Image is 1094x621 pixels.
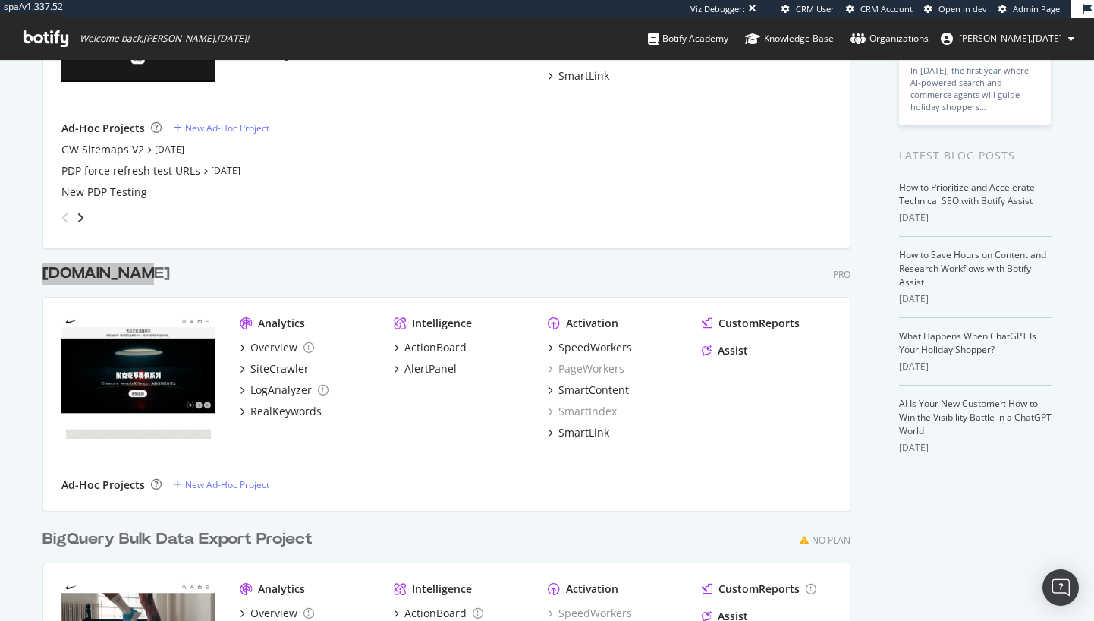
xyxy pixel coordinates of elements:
a: ActionBoard [394,606,483,621]
div: Analytics [258,582,305,597]
div: Overview [250,340,297,355]
div: SmartLink [558,68,609,84]
a: Overview [240,606,314,621]
a: How to Save Hours on Content and Research Workflows with Botify Assist [899,248,1046,288]
a: SmartContent [548,383,629,398]
div: Knowledge Base [745,31,834,46]
a: Assist [702,343,748,358]
span: Admin Page [1013,3,1060,14]
a: SpeedWorkers [548,340,632,355]
div: Latest Blog Posts [899,147,1052,164]
a: CustomReports [702,316,800,331]
div: LogAnalyzer [250,383,312,398]
a: Knowledge Base [745,18,834,59]
a: GW Sitemaps V2 [61,142,144,157]
a: CustomReports [702,582,816,597]
a: [DATE] [211,164,240,177]
a: New PDP Testing [61,184,147,200]
div: Botify Academy [648,31,728,46]
a: SmartLink [548,68,609,84]
a: [DOMAIN_NAME] [42,263,176,285]
div: Viz Debugger: [690,3,745,15]
div: Open Intercom Messenger [1042,569,1079,606]
span: CRM User [796,3,835,14]
div: New Ad-Hoc Project [185,121,269,134]
div: Pro [833,268,850,281]
a: SmartLink [548,425,609,440]
span: alexander.ramadan [959,32,1062,45]
a: How to Prioritize and Accelerate Technical SEO with Botify Assist [899,181,1035,207]
div: Intelligence [412,582,472,597]
div: Analytics [258,316,305,331]
a: RealKeywords [240,404,322,419]
a: ActionBoard [394,340,467,355]
div: Overview [250,606,297,621]
div: [DATE] [899,211,1052,225]
div: RealKeywords [250,404,322,419]
a: SiteCrawler [240,361,309,377]
div: SmartContent [558,383,629,398]
a: Overview [240,340,314,355]
img: nike.com.cn [61,316,215,439]
div: [DATE] [899,441,1052,455]
div: SmartLink [558,425,609,440]
div: Organizations [850,31,929,46]
div: AlertPanel [404,361,457,377]
div: angle-right [75,210,86,225]
a: Open in dev [924,3,987,15]
a: What Happens When ChatGPT Is Your Holiday Shopper? [899,329,1036,356]
a: AlertPanel [394,361,457,377]
a: PageWorkers [548,361,624,377]
span: Open in dev [938,3,987,14]
a: Botify Academy [648,18,728,59]
div: BigQuery Bulk Data Export Project [42,528,313,550]
a: Organizations [850,18,929,59]
div: angle-left [55,206,75,230]
a: New Ad-Hoc Project [174,121,269,134]
a: BigQuery Bulk Data Export Project [42,528,319,550]
div: In [DATE], the first year where AI-powered search and commerce agents will guide holiday shoppers… [910,65,1039,113]
button: [PERSON_NAME].[DATE] [929,27,1086,51]
div: [DOMAIN_NAME] [42,263,170,285]
span: CRM Account [860,3,913,14]
a: SpeedWorkers [548,606,632,621]
div: Activation [566,316,618,331]
span: Welcome back, [PERSON_NAME].[DATE] ! [80,33,249,45]
a: CRM Account [846,3,913,15]
a: New Ad-Hoc Project [174,478,269,491]
div: Activation [566,582,618,597]
div: SiteCrawler [250,361,309,377]
a: CRM User [781,3,835,15]
a: LogAnalyzer [240,383,329,398]
div: Assist [718,343,748,358]
div: CustomReports [718,582,800,597]
div: SpeedWorkers [558,340,632,355]
div: ActionBoard [404,606,467,621]
a: AI Is Your New Customer: How to Win the Visibility Battle in a ChatGPT World [899,397,1052,437]
a: SmartIndex [548,404,617,419]
a: [DATE] [155,143,184,156]
div: No Plan [812,534,850,547]
a: Admin Page [998,3,1060,15]
div: Intelligence [412,316,472,331]
div: [DATE] [899,292,1052,306]
div: [DATE] [899,360,1052,374]
a: PDP force refresh test URLs [61,163,200,178]
div: New Ad-Hoc Project [185,478,269,491]
div: Ad-Hoc Projects [61,478,145,493]
div: Ad-Hoc Projects [61,121,145,136]
div: CustomReports [718,316,800,331]
div: ActionBoard [404,340,467,355]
